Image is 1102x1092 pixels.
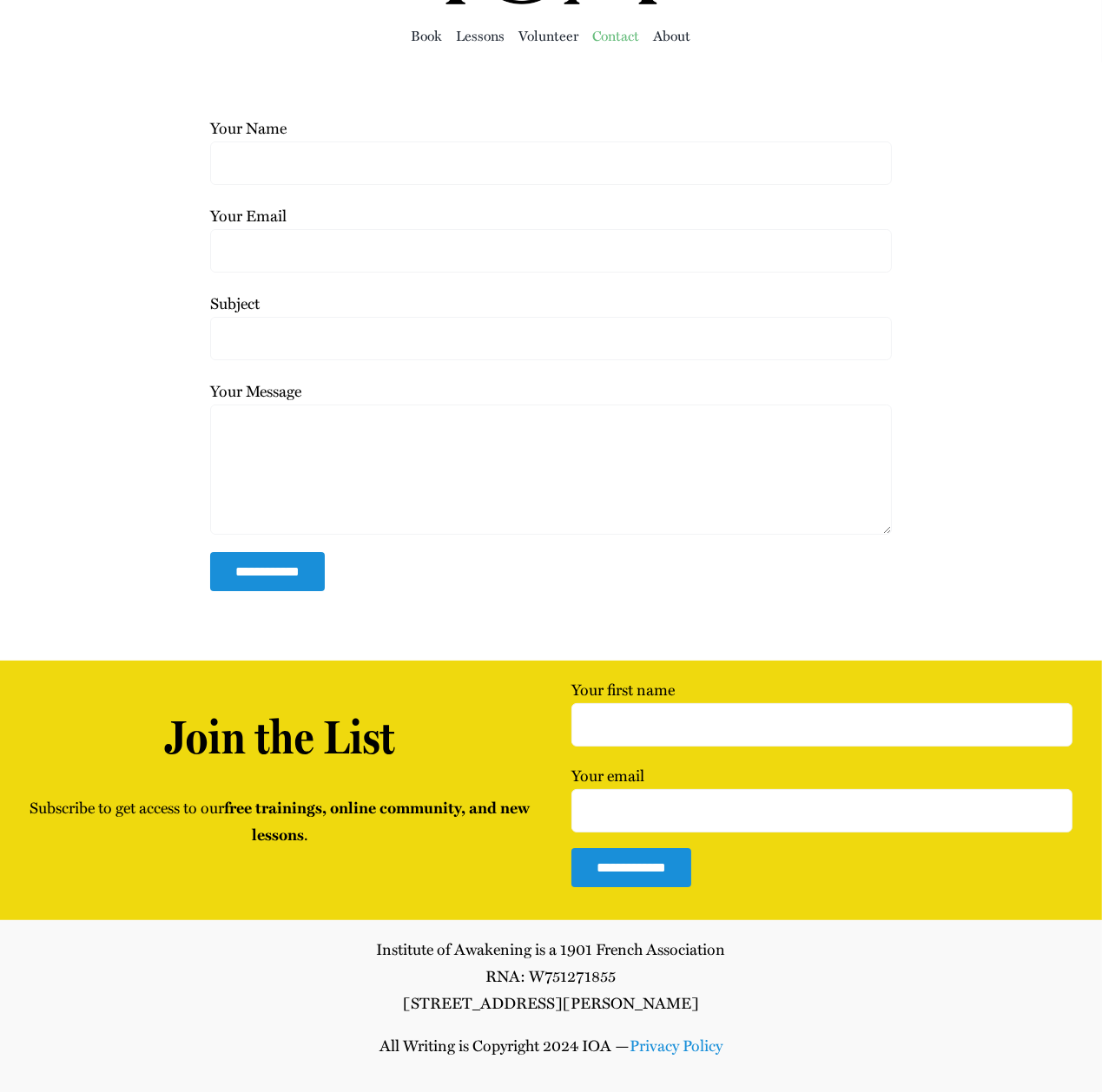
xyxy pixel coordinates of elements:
strong: free train­ings, online com­mu­ni­ty, and new lessons [225,796,531,845]
a: Vol­un­teer [519,23,579,48]
label: Your email [571,764,1072,819]
label: Your Name [210,116,891,172]
a: Book [412,23,443,48]
nav: Main [30,7,1072,62]
a: About [654,23,691,48]
textarea: Your Message [210,405,891,535]
label: Your first name [571,678,1072,733]
a: Pri­va­cy Policy [630,1034,723,1056]
h2: Join the List [30,709,530,766]
input: Your Name [210,141,891,185]
label: Your Message [210,379,891,478]
a: Lessons [457,23,505,48]
input: Your email [571,789,1072,832]
form: Contact form [571,676,1072,887]
input: Subject [210,317,891,360]
label: Your Email [210,204,891,260]
p: All Writ­ing is Copy­right 2024 IOA — [30,1032,1072,1059]
form: Contact form [210,115,891,591]
p: Insti­tute of Awak­en­ing is a 1901 French Association RNA: W751271855 [STREET_ADDRESS][PERSON_NAME] [30,936,1072,1016]
input: Your Email [210,229,891,273]
p: Sub­scribe to get access to our . [30,794,530,848]
a: Con­tact [593,23,640,48]
label: Subject [210,292,891,347]
input: Your first name [571,703,1072,747]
